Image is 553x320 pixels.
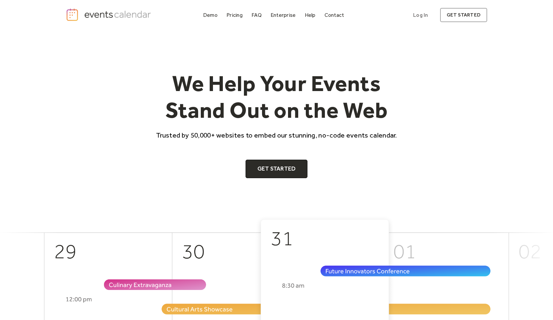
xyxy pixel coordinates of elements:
[302,11,318,19] a: Help
[325,13,344,17] div: Contact
[246,160,308,178] a: Get Started
[271,13,296,17] div: Enterprise
[224,11,245,19] a: Pricing
[322,11,347,19] a: Contact
[66,8,153,21] a: home
[249,11,264,19] a: FAQ
[268,11,298,19] a: Enterprise
[407,8,434,22] a: Log In
[251,13,262,17] div: FAQ
[150,130,403,140] p: Trusted by 50,000+ websites to embed our stunning, no-code events calendar.
[200,11,220,19] a: Demo
[203,13,218,17] div: Demo
[150,70,403,124] h1: We Help Your Events Stand Out on the Web
[226,13,243,17] div: Pricing
[305,13,316,17] div: Help
[440,8,487,22] a: get started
